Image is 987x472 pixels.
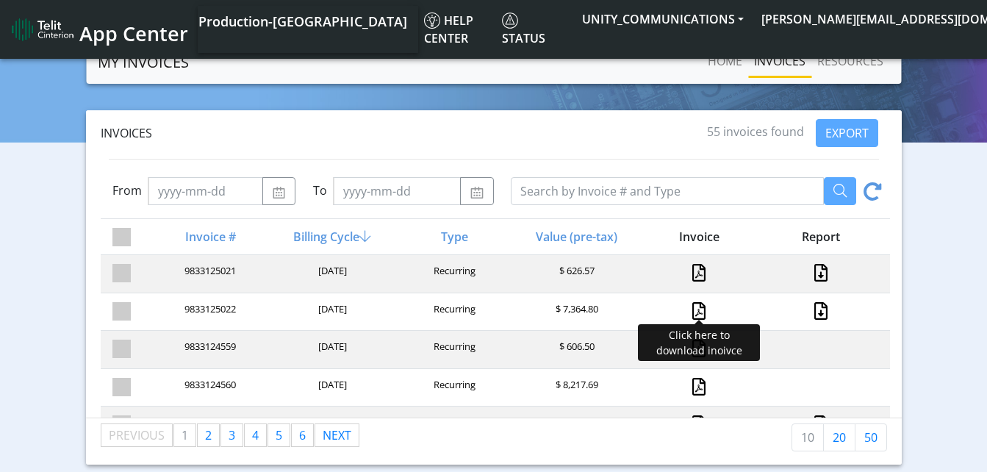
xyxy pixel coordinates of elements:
a: App Center [12,14,186,46]
div: Recurring [392,302,514,322]
a: 20 [823,423,855,451]
button: EXPORT [816,119,878,147]
div: 9833124560 [148,378,270,398]
ul: Pagination [101,423,360,447]
input: Search by Invoice # and Type [511,177,824,205]
a: RESOURCES [811,46,889,76]
span: 1 [182,427,188,443]
div: Invoice # [148,228,270,246]
div: Recurring [392,264,514,284]
img: calendar.svg [272,187,286,199]
div: Recurring [392,415,514,435]
span: 3 [229,427,235,443]
a: INVOICES [748,46,811,76]
a: Your current platform instance [198,6,406,35]
span: 6 [299,427,306,443]
button: UNITY_COMMUNICATIONS [573,6,753,32]
div: Value (pre-tax) [514,228,636,246]
div: [DATE] [270,378,392,398]
label: To [313,182,327,199]
label: From [112,182,142,199]
div: $ 7,364.80 [514,302,636,322]
a: 50 [855,423,887,451]
span: 5 [276,427,282,443]
div: [DATE] [270,415,392,435]
span: Production-[GEOGRAPHIC_DATA] [198,12,407,30]
a: Status [496,6,573,53]
span: 2 [205,427,212,443]
div: [DATE] [270,302,392,322]
div: $ 606.50 [514,340,636,360]
div: $ 8,217.69 [514,378,636,398]
div: Recurring [392,340,514,360]
div: 9833125021 [148,264,270,284]
span: App Center [79,20,188,47]
a: MY INVOICES [98,48,189,77]
div: Recurring [392,378,514,398]
input: yyyy-mm-dd [148,177,263,205]
div: Click here to download inoivce [638,324,760,361]
span: 55 invoices found [707,124,804,140]
div: Invoice [636,228,758,246]
a: Home [702,46,748,76]
div: Type [392,228,514,246]
div: 9833123894 [148,415,270,435]
div: 9833125022 [148,302,270,322]
span: Status [502,12,545,46]
div: $ 626.57 [514,264,636,284]
div: Billing Cycle [270,228,392,246]
span: Invoices [101,125,152,141]
a: Help center [418,6,496,53]
div: $ 7,340.25 [514,415,636,435]
input: yyyy-mm-dd [333,177,461,205]
span: 4 [252,427,259,443]
div: [DATE] [270,340,392,360]
div: [DATE] [270,264,392,284]
span: Help center [424,12,473,46]
div: 9833124559 [148,340,270,360]
img: logo-telit-cinterion-gw-new.png [12,18,73,41]
img: status.svg [502,12,518,29]
img: knowledge.svg [424,12,440,29]
span: Previous [109,427,165,443]
img: calendar.svg [470,187,484,199]
div: Report [758,228,880,246]
a: Next page [315,424,359,446]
